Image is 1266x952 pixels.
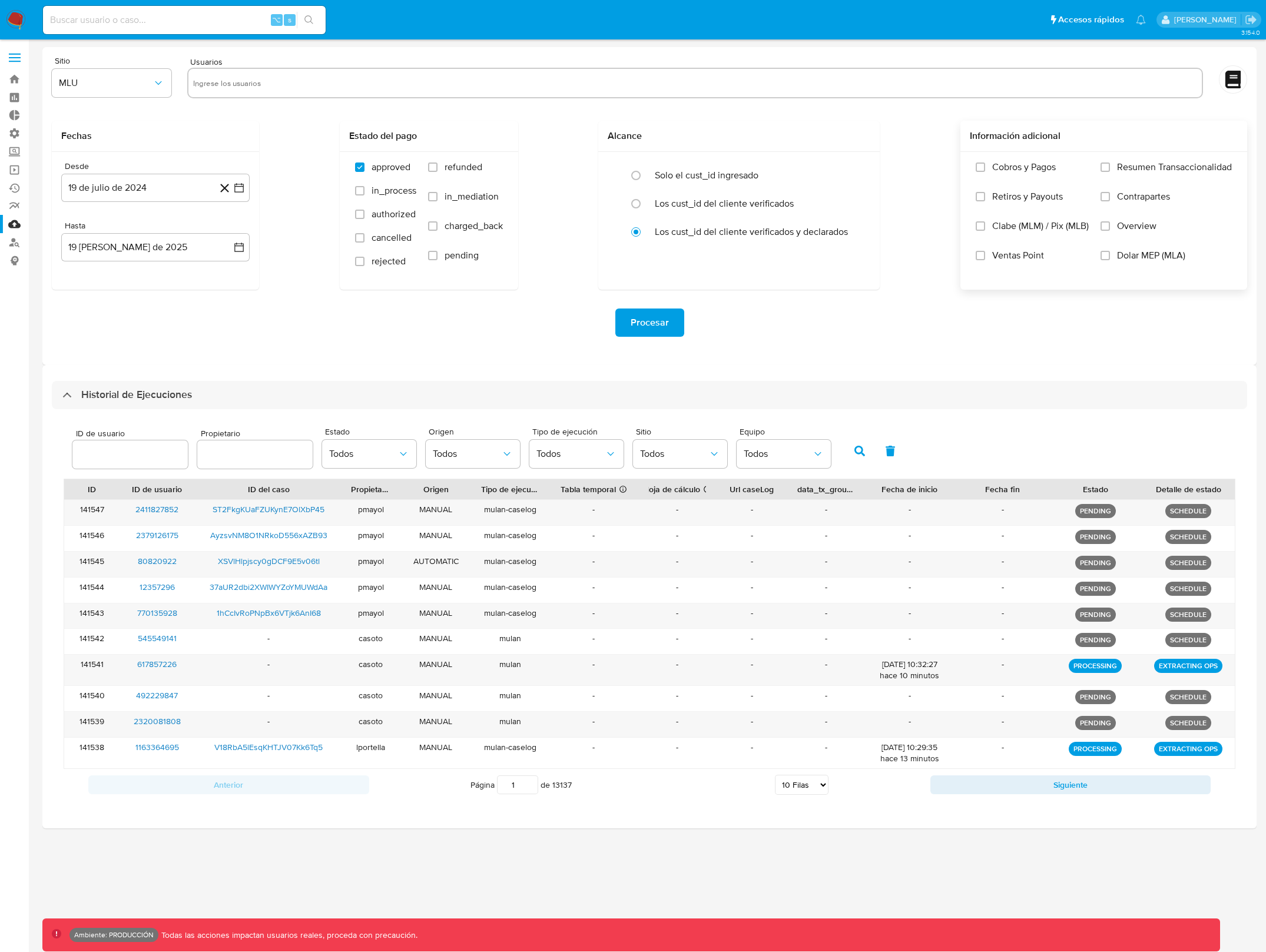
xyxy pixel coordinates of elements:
[1058,14,1124,26] span: Accesos rápidos
[43,12,326,28] input: Buscar usuario o caso...
[74,933,154,937] p: Ambiente: PRODUCCIÓN
[158,930,417,941] p: Todas las acciones impactan usuarios reales, proceda con precaución.
[1245,14,1257,26] a: Salir
[288,14,291,25] span: s
[272,14,281,25] span: ⌥
[1136,15,1146,25] a: Notificaciones
[1174,14,1241,25] p: gaspar.zanini@mercadolibre.com
[297,12,321,28] button: search-icon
